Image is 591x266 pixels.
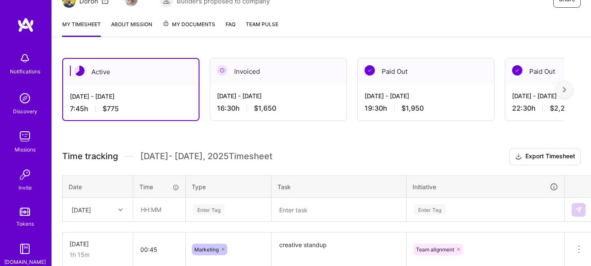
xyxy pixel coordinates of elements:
button: Export Timesheet [510,148,581,165]
div: [DATE] [69,239,126,248]
div: 1h 15m [69,250,126,259]
div: [DATE] - [DATE] [217,91,340,100]
img: Active [74,66,84,76]
input: HH:MM [134,198,185,221]
span: [DATE] - [DATE] , 2025 Timesheet [140,151,272,162]
div: [DATE] - [DATE] [365,91,487,100]
input: HH:MM [133,238,185,261]
div: 16:30 h [217,104,340,113]
div: Notifications [10,67,40,76]
img: Paid Out [365,65,375,76]
div: Invite [18,183,32,192]
a: FAQ [226,20,235,37]
img: discovery [16,90,33,107]
img: tokens [20,208,30,216]
i: icon Download [515,152,522,161]
div: Tokens [16,219,34,228]
img: logo [17,17,34,33]
div: Paid Out [358,58,494,85]
img: teamwork [16,128,33,145]
div: Time [139,182,179,191]
div: Invoiced [210,58,347,85]
th: Date [63,175,133,198]
span: $775 [103,104,119,113]
a: My Documents [163,20,215,37]
div: Initiative [413,182,558,192]
span: $1,650 [254,104,276,113]
div: Active [63,59,199,85]
div: 7:45 h [70,104,192,113]
img: Invite [16,166,33,183]
div: Discovery [13,107,37,116]
div: Enter Tag [193,203,225,216]
div: Enter Tag [414,203,446,216]
textarea: creative standup [272,233,405,266]
img: bell [16,50,33,67]
th: Task [271,175,407,198]
img: Invoiced [217,65,227,76]
div: 19:30 h [365,104,487,113]
a: My timesheet [62,20,101,37]
img: guide book [16,240,33,257]
span: Marketing [194,246,219,253]
img: Paid Out [512,65,522,76]
span: $2,250 [550,104,573,113]
div: [DATE] [72,205,91,214]
div: [DATE] - [DATE] [70,92,192,101]
span: $1,950 [401,104,424,113]
span: Team Pulse [246,21,278,27]
th: Type [186,175,271,198]
span: Time tracking [62,151,118,162]
div: Missions [15,145,36,154]
i: icon Chevron [118,208,123,212]
span: My Documents [163,20,215,29]
span: Team alignment [416,246,454,253]
a: About Mission [111,20,152,37]
a: Team Pulse [246,20,278,37]
img: right [563,87,566,93]
img: Submit [575,206,582,213]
